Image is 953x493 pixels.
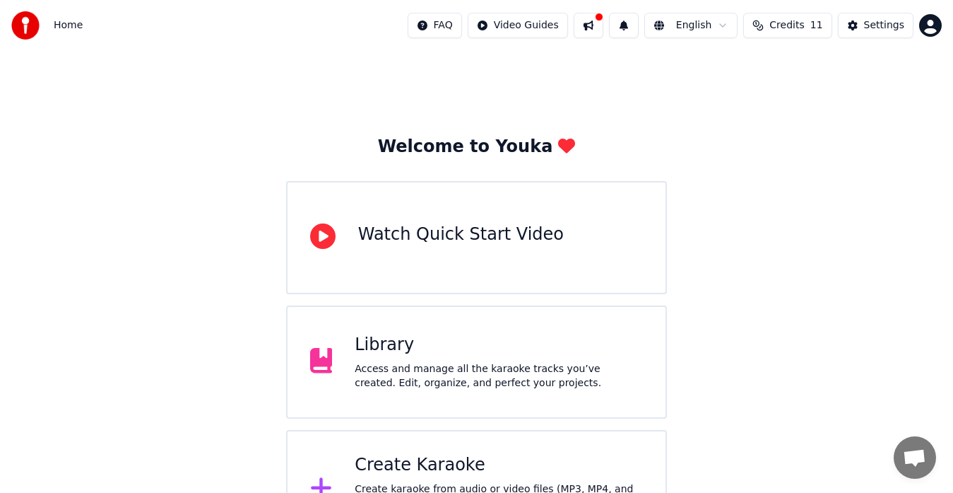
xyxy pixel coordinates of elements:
span: 11 [810,18,823,33]
div: Watch Quick Start Video [358,224,564,246]
div: Welcome to Youka [378,136,576,158]
span: Credits [769,18,804,33]
span: Home [54,18,83,33]
div: Settings [864,18,904,33]
div: Access and manage all the karaoke tracks you’ve created. Edit, organize, and perfect your projects. [355,362,643,390]
a: Open chat [894,436,936,479]
div: Library [355,334,643,356]
button: Settings [838,13,913,38]
button: Credits11 [743,13,831,38]
button: FAQ [408,13,462,38]
nav: breadcrumb [54,18,83,33]
button: Video Guides [468,13,568,38]
div: Create Karaoke [355,454,643,477]
img: youka [11,11,40,40]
